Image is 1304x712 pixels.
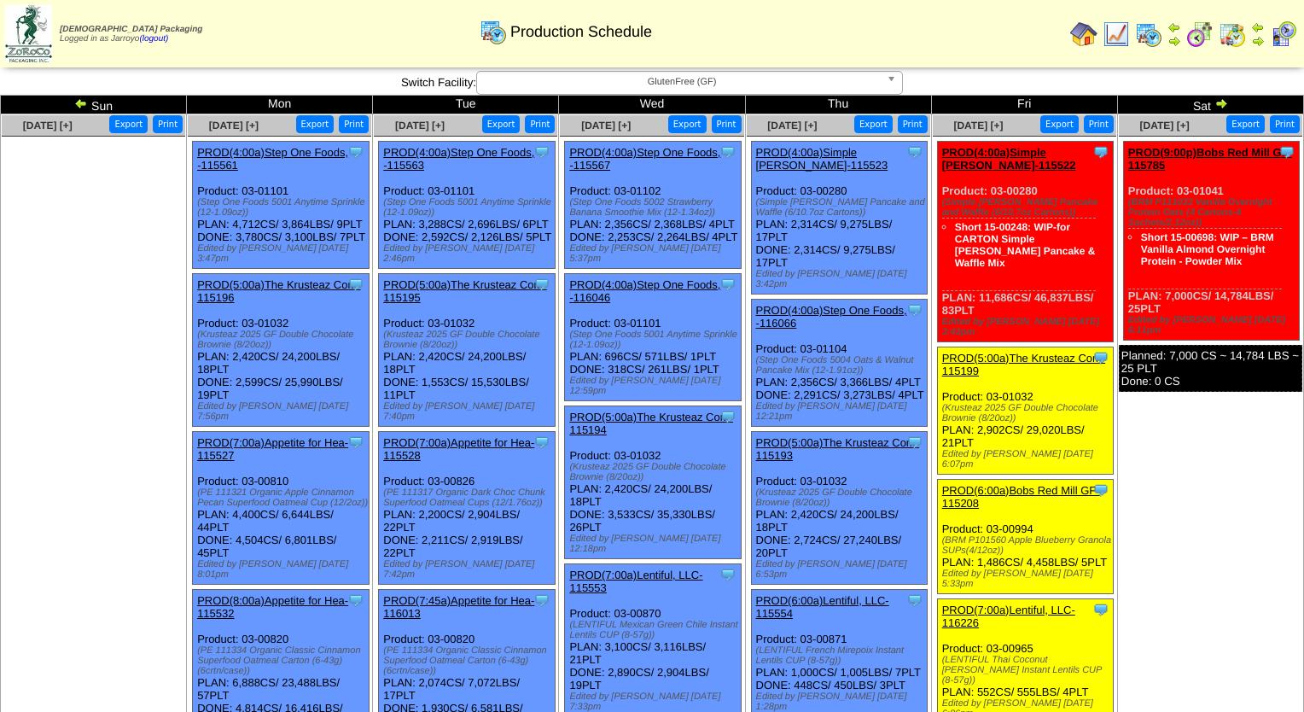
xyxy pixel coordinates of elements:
[1140,120,1190,131] a: [DATE] [+]
[569,146,720,172] a: PROD(4:00a)Step One Foods, -115567
[756,487,928,508] div: (Krusteaz 2025 GF Double Chocolate Brownie (8/20oz))
[383,401,555,422] div: Edited by [PERSON_NAME] [DATE] 7:40pm
[565,274,742,401] div: Product: 03-01101 PLAN: 696CS / 571LBS / 1PLT DONE: 318CS / 261LBS / 1PLT
[751,300,928,427] div: Product: 03-01104 PLAN: 2,356CS / 3,366LBS / 4PLT DONE: 2,291CS / 3,273LBS / 4PLT
[1040,115,1079,133] button: Export
[569,534,741,554] div: Edited by [PERSON_NAME] [DATE] 12:18pm
[953,120,1003,131] a: [DATE] [+]
[565,406,742,559] div: Product: 03-01032 PLAN: 2,420CS / 24,200LBS / 18PLT DONE: 3,533CS / 35,330LBS / 26PLT
[1128,146,1292,172] a: PROD(9:00p)Bobs Red Mill GF-115785
[906,434,923,451] img: Tooltip
[533,276,550,293] img: Tooltip
[756,304,907,330] a: PROD(4:00a)Step One Foods, -116066
[751,142,928,295] div: Product: 03-00280 PLAN: 2,314CS / 9,275LBS / 17PLT DONE: 2,314CS / 9,275LBS / 17PLT
[569,411,732,436] a: PROD(5:00a)The Krusteaz Com-115194
[1278,143,1295,160] img: Tooltip
[484,72,880,92] span: GlutenFree (GF)
[581,120,631,131] span: [DATE] [+]
[379,274,556,427] div: Product: 03-01032 PLAN: 2,420CS / 24,200LBS / 18PLT DONE: 1,553CS / 15,530LBS / 11PLT
[955,221,1096,269] a: Short 15-00248: WIP-for CARTON Simple [PERSON_NAME] Pancake & Waffle Mix
[942,655,1114,686] div: (LENTIFUL Thai Coconut [PERSON_NAME] Instant Lentils CUP (8-57g))
[197,645,369,676] div: (PE 111334 Organic Classic Cinnamon Superfood Oatmeal Carton (6-43g)(6crtn/case))
[719,566,736,583] img: Tooltip
[942,535,1114,556] div: (BRM P101560 Apple Blueberry Granola SUPs(4/12oz))
[193,432,370,585] div: Product: 03-00810 PLAN: 4,400CS / 6,644LBS / 44PLT DONE: 4,504CS / 6,801LBS / 45PLT
[942,484,1100,510] a: PROD(6:00a)Bobs Red Mill GF-115208
[1251,34,1265,48] img: arrowright.gif
[1123,142,1300,341] div: Product: 03-01041 PLAN: 7,000CS / 14,784LBS / 25PLT
[756,197,928,218] div: (Simple [PERSON_NAME] Pancake and Waffle (6/10.7oz Cartons))
[383,594,534,620] a: PROD(7:45a)Appetite for Hea-116013
[569,462,741,482] div: (Krusteaz 2025 GF Double Chocolate Brownie (8/20oz))
[347,276,364,293] img: Tooltip
[1128,315,1300,336] div: Edited by [PERSON_NAME] [DATE] 6:11pm
[383,436,534,462] a: PROD(7:00a)Appetite for Hea-115528
[383,278,546,304] a: PROD(5:00a)The Krusteaz Com-115195
[559,96,745,114] td: Wed
[533,143,550,160] img: Tooltip
[906,592,923,609] img: Tooltip
[1214,96,1228,110] img: arrowright.gif
[379,142,556,269] div: Product: 03-01101 PLAN: 3,288CS / 2,696LBS / 6PLT DONE: 2,592CS / 2,126LBS / 5PLT
[193,142,370,269] div: Product: 03-01101 PLAN: 4,712CS / 3,864LBS / 9PLT DONE: 3,780CS / 3,100LBS / 7PLT
[756,594,889,620] a: PROD(6:00a)Lentiful, LLC-115554
[296,115,335,133] button: Export
[569,620,741,640] div: (LENTIFUL Mexican Green Chile Instant Lentils CUP (8-57g))
[569,278,720,304] a: PROD(4:00a)Step One Foods, -116046
[756,269,928,289] div: Edited by [PERSON_NAME] [DATE] 3:42pm
[756,355,928,376] div: (Step One Foods 5004 Oats & Walnut Pancake Mix (12-1.91oz))
[1092,601,1109,618] img: Tooltip
[197,594,348,620] a: PROD(8:00a)Appetite for Hea-115532
[197,436,348,462] a: PROD(7:00a)Appetite for Hea-115527
[197,146,348,172] a: PROD(4:00a)Step One Foods, -115561
[383,243,555,264] div: Edited by [PERSON_NAME] [DATE] 2:46pm
[756,692,928,712] div: Edited by [PERSON_NAME] [DATE] 1:28pm
[931,96,1117,114] td: Fri
[74,96,88,110] img: arrowleft.gif
[60,25,202,44] span: Logged in as Jarroyo
[569,330,741,350] div: (Step One Foods 5001 Anytime Sprinkle (12-1.09oz))
[383,487,555,508] div: (PE 111317 Organic Dark Choc Chunk Superfood Oatmeal Cups (12/1.76oz))
[153,115,183,133] button: Print
[1092,349,1109,366] img: Tooltip
[719,143,736,160] img: Tooltip
[942,146,1076,172] a: PROD(4:00a)Simple [PERSON_NAME]-115522
[767,120,817,131] a: [DATE] [+]
[525,115,555,133] button: Print
[1,96,187,114] td: Sun
[193,274,370,427] div: Product: 03-01032 PLAN: 2,420CS / 24,200LBS / 18PLT DONE: 2,599CS / 25,990LBS / 19PLT
[569,197,741,218] div: (Step One Foods 5002 Strawberry Banana Smoothie Mix (12-1.34oz))
[197,243,369,264] div: Edited by [PERSON_NAME] [DATE] 3:47pm
[383,197,555,218] div: (Step One Foods 5001 Anytime Sprinkle (12-1.09oz))
[756,645,928,666] div: (LENTIFUL French Mirepoix Instant Lentils CUP (8-57g))
[1084,115,1114,133] button: Print
[1270,115,1300,133] button: Print
[569,376,741,396] div: Edited by [PERSON_NAME] [DATE] 12:59pm
[339,115,369,133] button: Print
[23,120,73,131] a: [DATE] [+]
[569,243,741,264] div: Edited by [PERSON_NAME] [DATE] 5:37pm
[395,120,445,131] a: [DATE] [+]
[756,559,928,580] div: Edited by [PERSON_NAME] [DATE] 6:53pm
[942,197,1114,218] div: (Simple [PERSON_NAME] Pancake and Waffle (6/10.7oz Cartons))
[383,645,555,676] div: (PE 111334 Organic Classic Cinnamon Superfood Oatmeal Carton (6-43g)(6crtn/case))
[347,143,364,160] img: Tooltip
[533,434,550,451] img: Tooltip
[347,592,364,609] img: Tooltip
[197,330,369,350] div: (Krusteaz 2025 GF Double Chocolate Brownie (8/20oz))
[756,146,888,172] a: PROD(4:00a)Simple [PERSON_NAME]-115523
[379,432,556,585] div: Product: 03-00826 PLAN: 2,200CS / 2,904LBS / 22PLT DONE: 2,211CS / 2,919LBS / 22PLT
[942,403,1114,423] div: (Krusteaz 2025 GF Double Chocolate Brownie (8/20oz))
[719,408,736,425] img: Tooltip
[1251,20,1265,34] img: arrowleft.gif
[197,559,369,580] div: Edited by [PERSON_NAME] [DATE] 8:01pm
[197,487,369,508] div: (PE 111321 Organic Apple Cinnamon Pecan Superfood Oatmeal Cup (12/2oz))
[209,120,259,131] a: [DATE] [+]
[756,401,928,422] div: Edited by [PERSON_NAME] [DATE] 12:21pm
[942,317,1114,337] div: Edited by [PERSON_NAME] [DATE] 3:43pm
[1092,143,1109,160] img: Tooltip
